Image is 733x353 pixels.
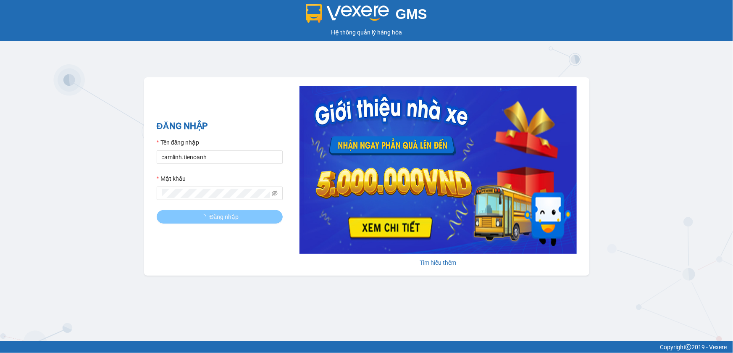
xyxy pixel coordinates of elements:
span: Đăng nhập [210,212,239,221]
div: Hệ thống quản lý hàng hóa [2,28,731,37]
div: Copyright 2019 - Vexere [6,342,727,352]
img: logo 2 [306,4,389,23]
label: Tên đăng nhập [157,138,200,147]
div: Tìm hiểu thêm [300,258,577,267]
span: eye-invisible [272,190,278,196]
h2: ĐĂNG NHẬP [157,119,283,133]
img: banner-0 [300,86,577,254]
span: loading [200,214,210,220]
label: Mật khẩu [157,174,186,183]
input: Mật khẩu [162,189,270,198]
input: Tên đăng nhập [157,150,283,164]
span: copyright [686,344,691,350]
button: Đăng nhập [157,210,283,224]
span: GMS [396,6,427,22]
a: GMS [306,13,427,19]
